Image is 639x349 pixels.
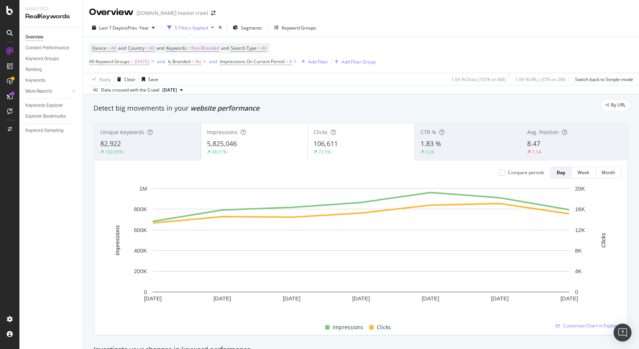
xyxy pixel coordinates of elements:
[114,225,120,255] text: Impressions
[111,43,116,53] span: All
[575,76,633,83] div: Switch back to Simple mode
[331,57,376,66] button: Add Filter Group
[611,103,626,107] span: By URL
[207,129,238,136] span: Impressions
[149,43,155,53] span: All
[575,268,582,274] text: 4K
[89,6,134,19] div: Overview
[124,76,135,83] div: Clear
[101,185,621,314] svg: A chart.
[144,289,147,295] text: 0
[342,59,376,65] div: Add Filter Group
[25,87,52,95] div: More Reports
[137,9,208,17] div: [DOMAIN_NAME] master crawl
[602,169,615,176] div: Month
[282,25,316,31] div: Keyword Groups
[575,247,582,254] text: 8K
[230,22,265,34] button: Segments
[134,247,147,254] text: 400K
[89,73,111,85] button: Apply
[614,324,632,342] div: Open Intercom Messenger
[25,112,66,120] div: Explorer Bookmarks
[289,56,292,67] span: 0
[560,295,578,302] text: [DATE]
[99,76,111,83] div: Apply
[451,76,506,83] div: 1.64 % Clicks ( 107K on 6M )
[139,185,147,192] text: 1M
[298,57,328,66] button: Add Filter
[262,43,267,53] span: All
[25,66,42,74] div: Ranking
[283,295,300,302] text: [DATE]
[25,77,45,84] div: Keywords
[572,73,633,85] button: Switch back to Simple mode
[572,167,596,179] button: Week
[285,58,288,65] span: >
[25,12,77,21] div: RealKeywords
[209,58,217,65] button: and
[134,227,147,233] text: 600K
[550,167,572,179] button: Day
[25,77,77,84] a: Keywords
[527,129,559,136] span: Avg. Position
[100,129,144,136] span: Unique Keywords
[314,129,328,136] span: Clicks
[156,45,164,51] span: and
[575,206,585,212] text: 16K
[25,127,77,135] a: Keyword Sampling
[212,149,227,155] div: 48.01%
[231,45,257,51] span: Search Type
[25,55,59,63] div: Keyword Groups
[596,167,621,179] button: Month
[211,10,215,16] div: arrow-right-arrow-left
[575,227,585,233] text: 12K
[532,149,541,155] div: 1.14
[100,139,121,148] span: 82,922
[377,323,391,332] span: Clicks
[333,323,363,332] span: Impressions
[89,22,158,34] button: Last 7 DaysvsPrev. Year
[602,100,629,110] div: legacy label
[25,87,70,95] a: More Reports
[25,33,43,41] div: Overview
[308,59,328,65] div: Add Filter
[563,322,621,329] span: Customize Chart in Explorer
[25,44,77,52] a: Content Performance
[421,139,441,148] span: 1.83 %
[192,58,194,65] span: =
[166,45,186,51] span: Keywords
[314,139,338,148] span: 106,611
[515,76,566,83] div: 1.69 % URLs ( 37K on 2M )
[159,86,186,95] button: [DATE]
[191,43,219,53] span: Non-Branded
[139,73,158,85] button: Save
[575,289,578,295] text: 0
[217,24,223,31] div: times
[25,102,63,109] div: Keywords Explorer
[25,127,64,135] div: Keyword Sampling
[25,33,77,41] a: Overview
[187,45,190,51] span: =
[25,112,77,120] a: Explorer Bookmarks
[578,169,589,176] div: Week
[134,206,147,212] text: 800K
[491,295,508,302] text: [DATE]
[25,6,77,12] div: Analytics
[146,45,148,51] span: =
[175,25,208,31] div: 5 Filters Applied
[352,295,370,302] text: [DATE]
[318,149,331,155] div: 73.5%
[575,185,585,192] text: 20K
[25,44,69,52] div: Content Performance
[527,139,540,148] span: 8.47
[92,45,106,51] span: Device
[144,295,162,302] text: [DATE]
[557,169,565,176] div: Day
[213,295,231,302] text: [DATE]
[258,45,260,51] span: =
[114,73,135,85] button: Clear
[207,139,237,148] span: 5,825,046
[421,129,436,136] span: CTR %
